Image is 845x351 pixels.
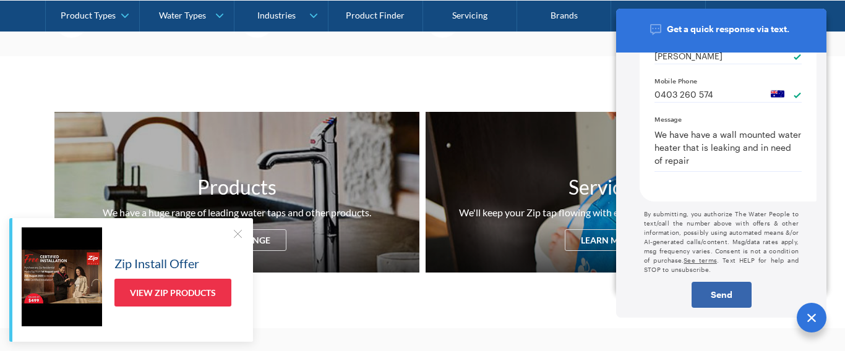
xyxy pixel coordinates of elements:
[693,290,750,299] div: Send
[771,90,784,98] button: select country phone code - current country: Australia
[644,209,799,268] p: By submitting, you authorize The Water People to text/call the number above with offers & other i...
[684,256,717,264] a: Open terms and conditions in a new window
[631,21,804,35] div: Get a quick response via text.
[721,289,845,351] iframe: podium webchat widget bubble
[692,282,752,308] button: send message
